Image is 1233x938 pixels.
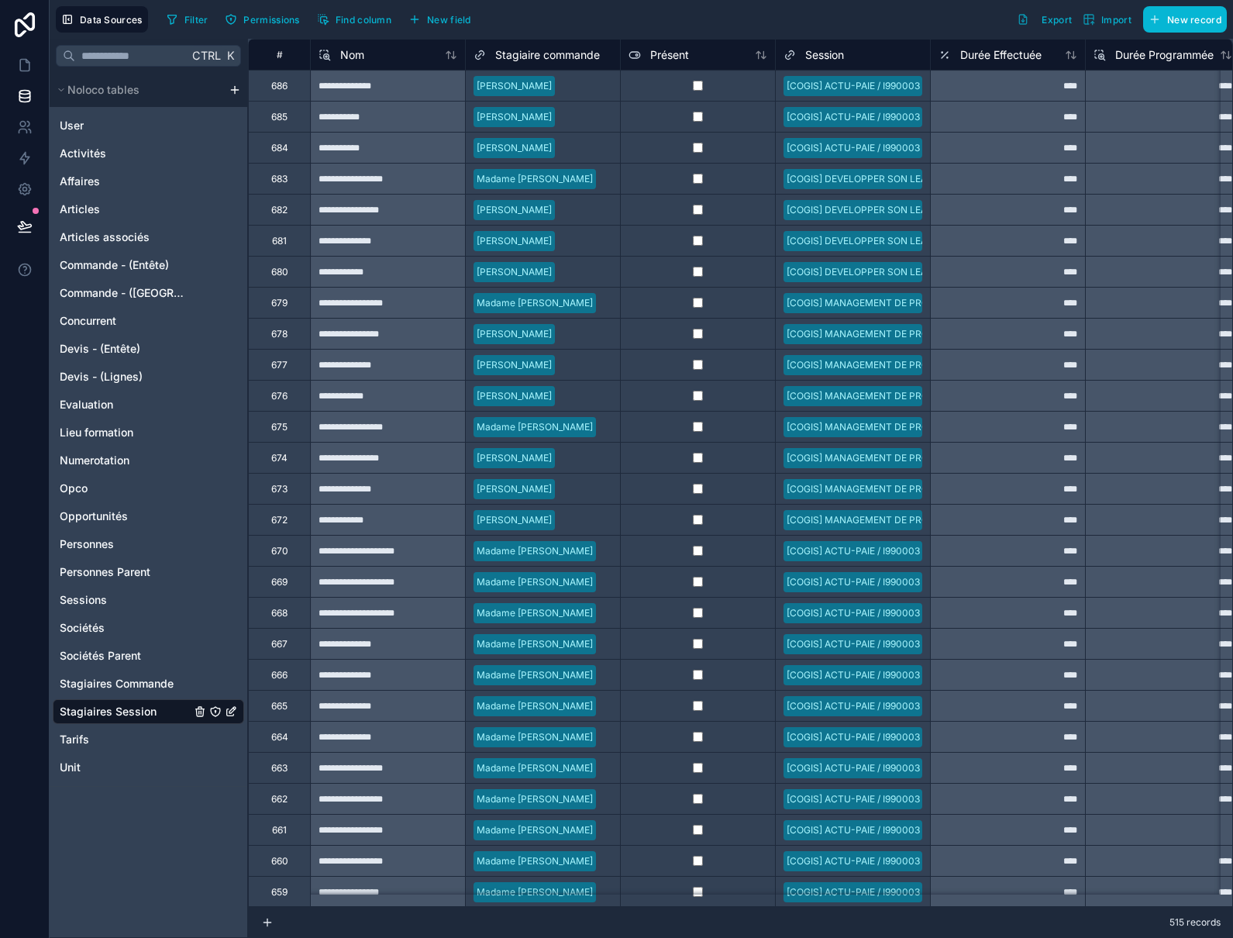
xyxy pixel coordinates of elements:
div: [COGIS] MANAGEMENT DE PROXIMITE (blocs 1 et 2) / I200141 - Jour 4 [787,296,1096,310]
div: [COGIS] MANAGEMENT DE PROXIMITE (blocs 1 et 2) / I200141 - Jour 3 [787,513,1095,527]
span: Session [805,47,844,63]
div: [PERSON_NAME] [477,141,552,155]
div: 680 [271,266,288,278]
div: Madame [PERSON_NAME] [477,699,593,713]
div: [COGIS] ACTU-PAIE / I990003 - ARBENT - [DATE] - MATIN [787,668,1045,682]
div: 670 [271,545,288,557]
div: 679 [271,297,288,309]
div: [COGIS] ACTU-PAIE / I990003 - ARBENT - [DATE] - MATIN [787,854,1045,868]
div: [COGIS] ACTU-PAIE / I990003 - ARBENT - [DATE] - AM [787,544,1030,558]
div: 668 [271,607,288,619]
div: [PERSON_NAME] [477,327,552,341]
div: [COGIS] ACTU-PAIE / I990003 - ARBENT - [DATE] - MATIN [787,637,1045,651]
div: 686 [271,80,288,92]
span: K [225,50,236,61]
div: [PERSON_NAME] [477,358,552,372]
div: [PERSON_NAME] [477,265,552,279]
div: [PERSON_NAME] [477,513,552,527]
div: 685 [271,111,288,123]
button: Import [1077,6,1137,33]
div: 669 [271,576,288,588]
div: 677 [271,359,288,371]
div: Madame [PERSON_NAME] [477,172,593,186]
button: Find column [312,8,397,31]
div: [COGIS] ACTU-PAIE / I990003 - ARBENT - [DATE] - MATIN [787,730,1045,744]
div: [COGIS] ACTU-PAIE / I990003 - ARBENT - [DATE] - MATIN [787,761,1045,775]
div: [COGIS] ACTU-PAIE / I990003 - BOURG - [DATE] - MATIN [787,110,1041,124]
div: [PERSON_NAME] [477,482,552,496]
div: 661 [272,824,287,836]
div: [COGIS] ACTU-PAIE / I990003 - ARBENT - [DATE] - AM [787,606,1030,620]
div: Madame [PERSON_NAME] [477,792,593,806]
div: [COGIS] DEVELOPPER SON LEADERSHIP MANAGERIAL (bloc 3) / I200141 - Jour 5 [787,172,1144,186]
div: 673 [271,483,288,495]
div: 663 [271,762,288,774]
div: Madame [PERSON_NAME] [477,885,593,899]
div: Madame [PERSON_NAME] [477,761,593,775]
div: 666 [271,669,288,681]
div: [PERSON_NAME] [477,389,552,403]
div: 672 [271,514,288,526]
span: Data Sources [80,14,143,26]
div: [COGIS] ACTU-PAIE / I990003 - ARBENT - [DATE] - MATIN [787,792,1045,806]
span: Export [1042,14,1072,26]
span: Présent [650,47,689,63]
div: [COGIS] MANAGEMENT DE PROXIMITE (blocs 1 et 2) / I200141 - Jour 4 [787,358,1096,372]
div: [COGIS] ACTU-PAIE / I990003 - ARBENT - [DATE] - MATIN [787,823,1045,837]
div: 665 [271,700,288,712]
div: Madame [PERSON_NAME] [477,296,593,310]
div: [PERSON_NAME] [477,110,552,124]
div: [COGIS] MANAGEMENT DE PROXIMITE (blocs 1 et 2) / I200141 - Jour 3 [787,420,1095,434]
div: [PERSON_NAME] [477,451,552,465]
div: [COGIS] ACTU-PAIE / I990003 - ARBENT - [DATE] - MATIN [787,699,1045,713]
div: 676 [271,390,288,402]
div: [COGIS] ACTU-PAIE / I990003 - BOURG - [DATE] [787,79,1002,93]
button: New record [1143,6,1227,33]
div: Madame [PERSON_NAME] [477,730,593,744]
div: Madame [PERSON_NAME] [477,668,593,682]
div: Madame [PERSON_NAME] [477,544,593,558]
div: [COGIS] MANAGEMENT DE PROXIMITE (blocs 1 et 2) / I200141 - Jour 4 [787,327,1096,341]
div: [PERSON_NAME] [477,203,552,217]
div: 684 [271,142,288,154]
button: Filter [160,8,214,31]
div: [COGIS] ACTU-PAIE / I990003 - ARBENT - [DATE] - AM [787,575,1030,589]
span: 515 records [1169,916,1221,929]
span: Durée Effectuée [960,47,1042,63]
div: [COGIS] DEVELOPPER SON LEADERSHIP MANAGERIAL (bloc 3) / I200141 - Jour 5 [787,203,1144,217]
span: New field [427,14,471,26]
div: Madame [PERSON_NAME] [477,854,593,868]
span: Stagiaire commande [495,47,600,63]
div: 662 [271,793,288,805]
button: Export [1011,6,1077,33]
div: [COGIS] MANAGEMENT DE PROXIMITE (blocs 1 et 2) / I200141 - Jour 3 [787,451,1095,465]
div: 664 [271,731,288,743]
span: Ctrl [191,46,222,65]
span: Nom [340,47,364,63]
a: Permissions [219,8,311,31]
div: [COGIS] MANAGEMENT DE PROXIMITE (blocs 1 et 2) / I200141 - Jour 3 [787,482,1095,496]
span: Filter [184,14,208,26]
div: Madame [PERSON_NAME] [477,606,593,620]
div: [COGIS] DEVELOPPER SON LEADERSHIP MANAGERIAL (bloc 3) / I200141 - Jour 5 [787,265,1144,279]
span: Find column [336,14,391,26]
div: 682 [271,204,288,216]
div: Madame [PERSON_NAME] [477,823,593,837]
a: New record [1137,6,1227,33]
div: [PERSON_NAME] [477,234,552,248]
div: [COGIS] ACTU-PAIE / I990003 - ARBENT - [DATE] - MATIN [787,885,1045,899]
div: 675 [271,421,288,433]
div: 683 [271,173,288,185]
div: Madame [PERSON_NAME] [477,575,593,589]
span: Durée Programmée [1115,47,1214,63]
div: Madame [PERSON_NAME] [477,420,593,434]
div: 678 [271,328,288,340]
div: [COGIS] ACTU-PAIE / I990003 - BOURG - [DATE] [787,141,1002,155]
div: 681 [272,235,287,247]
div: 659 [271,886,288,898]
div: Madame [PERSON_NAME] [477,637,593,651]
span: Import [1101,14,1131,26]
div: [PERSON_NAME] [477,79,552,93]
div: [COGIS] DEVELOPPER SON LEADERSHIP MANAGERIAL (bloc 3) / I200141 - Jour 5 [787,234,1144,248]
div: 660 [271,855,288,867]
